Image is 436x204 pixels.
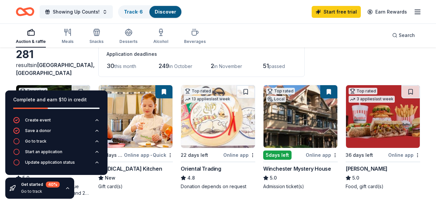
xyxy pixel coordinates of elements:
[181,85,255,190] a: Image for Oriental TradingTop rated13 applieslast week22 days leftOnline appOriental Trading4.8Do...
[62,26,74,48] button: Meals
[266,96,286,102] div: Local
[346,85,420,190] a: Image for Portillo'sTop rated3 applieslast week36 days leftOnline app[PERSON_NAME]5.0Food, gift c...
[266,88,295,94] div: Top rated
[263,151,292,160] div: 5 days left
[346,85,420,148] img: Image for Portillo's
[153,26,168,48] button: Alcohol
[263,85,338,190] a: Image for Winchester Mystery HouseTop ratedLocal5days leftOnline appWinchester Mystery House5.0Ad...
[184,96,232,103] div: 13 applies last week
[352,174,359,182] span: 5.0
[13,159,100,170] button: Update application status
[114,63,136,69] span: this month
[16,48,90,61] div: 281
[181,165,221,173] div: Oriental Trading
[25,149,62,154] div: Start an application
[13,138,100,149] button: Go to track
[184,39,206,44] div: Beverages
[118,5,182,18] button: Track· 6Discover
[89,26,104,48] button: Snacks
[264,85,337,148] img: Image for Winchester Mystery House
[16,4,34,19] a: Home
[99,85,172,148] img: Image for Taste Buds Kitchen
[263,62,269,69] span: 51
[98,165,162,173] div: [MEDICAL_DATA] Kitchen
[16,62,95,76] span: [GEOGRAPHIC_DATA], [GEOGRAPHIC_DATA]
[181,85,255,148] img: Image for Oriental Trading
[263,183,338,190] div: Admission ticket(s)
[16,85,90,196] a: Image for Oakland ZooTop ratedLocal20 days leftOnline app•QuickOakland Zoo5.01 one-day Family Pas...
[53,8,100,16] span: Showing Up Counts!
[40,5,113,18] button: Showing Up Counts!
[25,139,47,144] div: Go to track
[214,63,242,69] span: in November
[16,26,46,48] button: Auction & raffle
[124,9,143,15] a: Track· 6
[89,39,104,44] div: Snacks
[363,6,411,18] a: Earn Rewards
[346,151,373,159] div: 36 days left
[349,88,377,94] div: Top rated
[13,96,100,104] div: Complete and earn $10 in credit
[124,151,173,159] div: Online app Quick
[263,165,331,173] div: Winchester Mystery House
[169,63,192,69] span: in October
[388,151,420,159] div: Online app
[346,183,420,190] div: Food, gift card(s)
[13,117,100,127] button: Create event
[25,118,51,123] div: Create event
[184,26,206,48] button: Beverages
[312,6,361,18] a: Start free trial
[46,182,60,187] div: 40 %
[187,174,195,182] span: 4.8
[184,88,212,94] div: Top rated
[13,127,100,138] button: Save a donor
[119,39,138,44] div: Desserts
[62,39,74,44] div: Meals
[346,165,388,173] div: [PERSON_NAME]
[270,174,277,182] span: 5.0
[21,189,60,194] div: Go to track
[349,96,395,103] div: 3 applies last week
[107,50,296,58] div: Application deadlines
[16,62,95,76] span: in
[399,31,415,39] span: Search
[159,62,169,69] span: 249
[119,26,138,48] button: Desserts
[150,153,152,158] span: •
[16,39,46,44] div: Auction & raffle
[211,62,214,69] span: 2
[13,149,100,159] button: Start an application
[387,29,420,42] button: Search
[223,151,255,159] div: Online app
[107,62,114,69] span: 30
[269,63,285,69] span: passed
[25,160,75,165] div: Update application status
[21,182,60,187] div: Get started
[153,39,168,44] div: Alcohol
[306,151,338,159] div: Online app
[181,151,208,159] div: 22 days left
[181,183,255,190] div: Donation depends on request
[16,61,90,77] div: results
[98,183,173,190] div: Gift card(s)
[155,9,176,15] a: Discover
[98,85,173,190] a: Image for Taste Buds Kitchen20 days leftOnline app•Quick[MEDICAL_DATA] KitchenNewGift card(s)
[25,128,51,133] div: Save a donor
